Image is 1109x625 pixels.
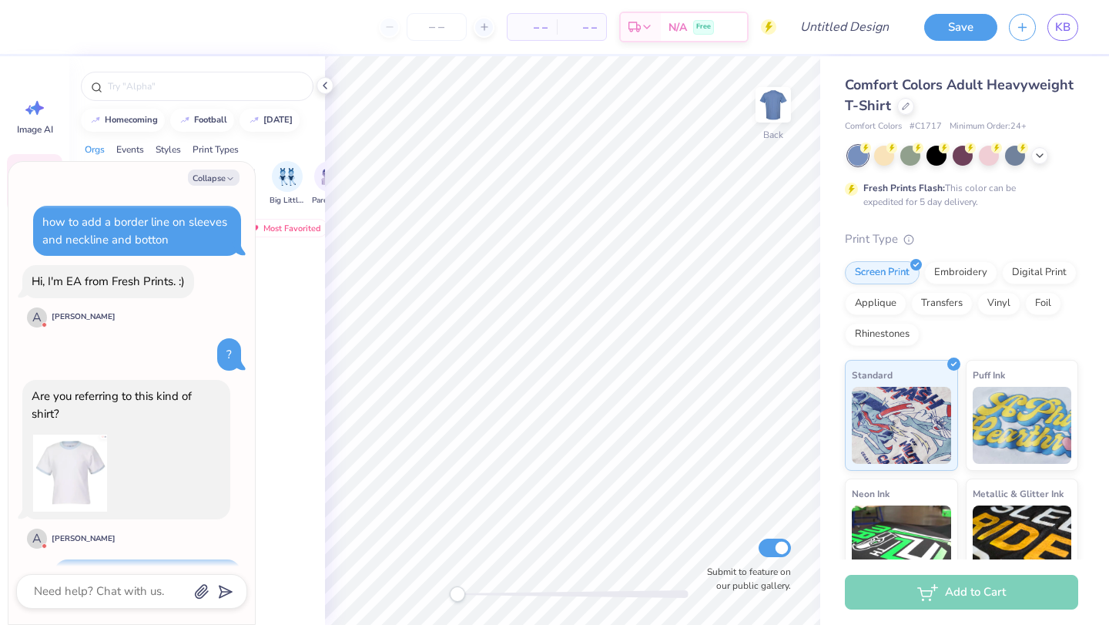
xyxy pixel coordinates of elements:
[924,261,997,284] div: Embroidery
[566,19,597,35] span: – –
[1047,14,1078,41] a: KB
[852,506,951,583] img: Neon Ink
[863,182,945,194] strong: Fresh Prints Flash:
[188,170,240,186] button: Collapse
[407,13,467,41] input: – –
[763,128,783,142] div: Back
[845,292,906,315] div: Applique
[32,388,192,422] div: Are you referring to this kind of shirt?
[42,214,227,247] div: how to add a border line on sleeves and neckline and botton
[973,486,1064,502] span: Metallic & Glitter Ink
[270,161,305,207] div: filter for Big Little Reveal
[973,367,1005,383] span: Puff Ink
[270,195,305,207] span: Big Little Reveal
[27,307,47,328] div: A
[863,181,1053,209] div: This color can be expedited for 5 day delivery.
[27,529,47,549] div: A
[845,323,920,346] div: Rhinestones
[1002,261,1077,284] div: Digital Print
[52,533,116,545] div: [PERSON_NAME]
[696,22,711,32] span: Free
[668,19,687,35] span: N/A
[845,76,1074,115] span: Comfort Colors Adult Heavyweight T-Shirt
[788,12,901,42] input: Untitled Design
[699,565,791,593] label: Submit to feature on our public gallery.
[845,261,920,284] div: Screen Print
[263,116,293,124] div: halloween
[194,116,227,124] div: football
[845,230,1078,248] div: Print Type
[312,161,347,207] button: filter button
[973,506,1072,583] img: Metallic & Glitter Ink
[312,195,347,207] span: Parent's Weekend
[85,143,105,156] div: Orgs
[179,116,191,125] img: trend_line.gif
[1025,292,1061,315] div: Foil
[248,116,260,125] img: trend_line.gif
[32,435,109,512] img: img_me6ah1crgd_bce195ba08385703248303886a7308ff99ddab60df94310475d3a80831322b07.png
[517,19,548,35] span: – –
[81,109,165,132] button: homecoming
[241,219,328,237] div: Most Favorited
[852,486,890,502] span: Neon Ink
[156,143,181,156] div: Styles
[170,109,234,132] button: football
[321,168,339,186] img: Parent's Weekend Image
[312,161,347,207] div: filter for Parent's Weekend
[52,311,116,323] div: [PERSON_NAME]
[116,143,144,156] div: Events
[924,14,997,41] button: Save
[950,120,1027,133] span: Minimum Order: 24 +
[973,387,1072,464] img: Puff Ink
[852,387,951,464] img: Standard
[17,123,53,136] span: Image AI
[910,120,942,133] span: # C1717
[32,274,185,289] div: Hi, I'm EA from Fresh Prints. :)
[1055,18,1070,36] span: KB
[89,116,102,125] img: trend_line.gif
[226,347,232,362] div: ?
[758,89,789,120] img: Back
[240,109,300,132] button: [DATE]
[193,143,239,156] div: Print Types
[279,168,296,186] img: Big Little Reveal Image
[911,292,973,315] div: Transfers
[105,116,158,124] div: homecoming
[106,79,303,94] input: Try "Alpha"
[852,367,893,383] span: Standard
[845,120,902,133] span: Comfort Colors
[977,292,1020,315] div: Vinyl
[450,586,465,602] div: Accessibility label
[270,161,305,207] button: filter button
